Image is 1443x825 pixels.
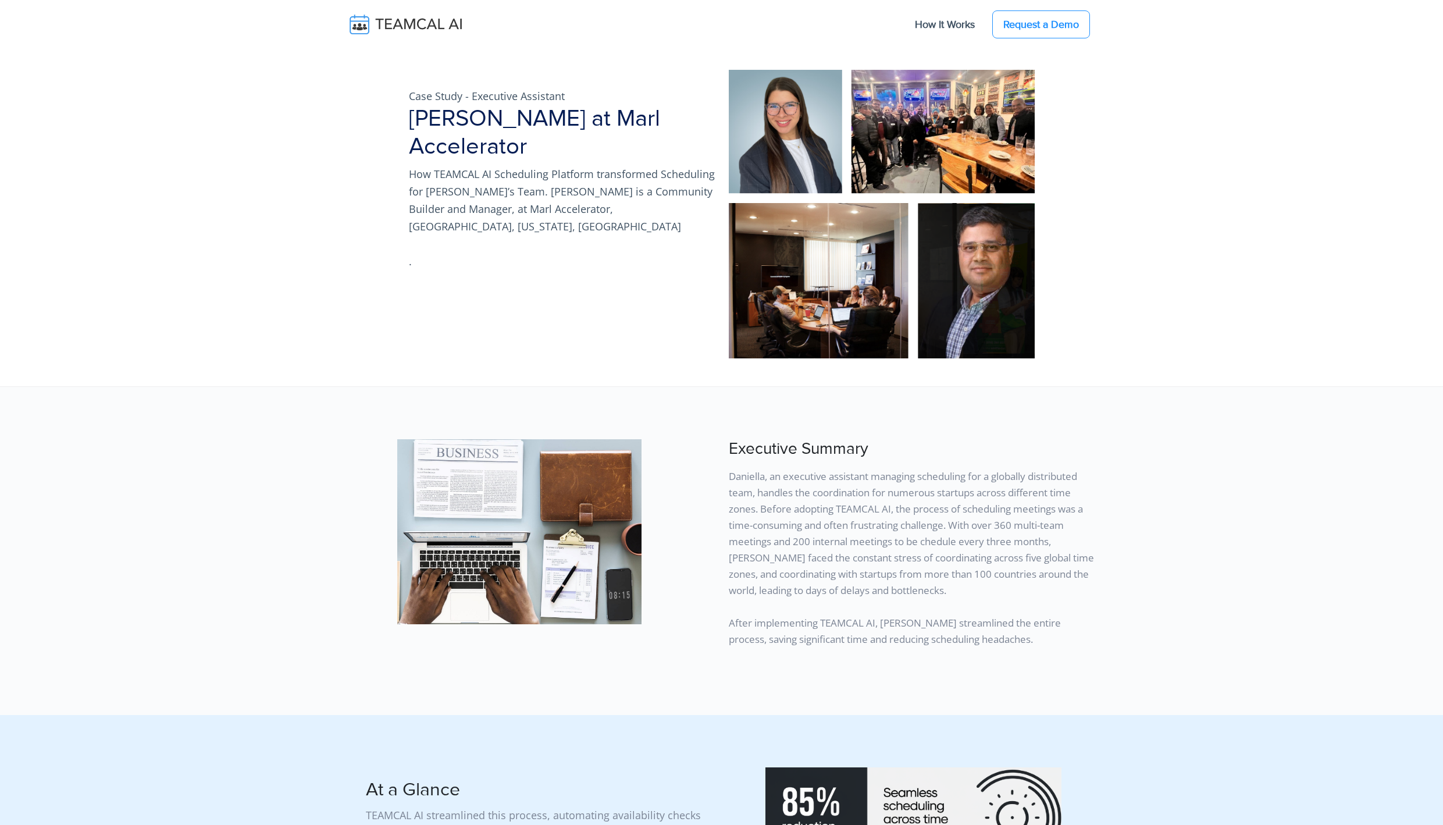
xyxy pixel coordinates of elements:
[992,10,1090,38] a: Request a Demo
[409,165,715,235] p: How TEAMCAL AI Scheduling Platform transformed Scheduling for [PERSON_NAME]’s Team. [PERSON_NAME]...
[729,464,1099,648] p: Daniella, an executive assistant managing scheduling for a globally distributed team, handles the...
[366,779,715,801] h2: At a Glance
[729,70,1035,358] img: pic
[409,253,715,270] p: .
[903,12,986,37] a: How It Works
[409,105,715,161] h1: [PERSON_NAME] at Marl Accelerator
[729,439,1099,459] h3: Executive Summary
[409,87,715,105] p: Case Study - Executive Assistant
[397,439,642,624] img: pic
